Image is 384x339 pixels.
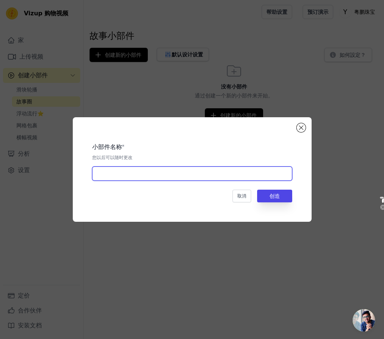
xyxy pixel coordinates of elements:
button: 关闭模式 [297,123,306,132]
font: 小部件名称 [92,143,122,150]
a: 开放式聊天 [353,309,375,332]
font: 您以后可以随时更改 [92,155,132,160]
font: 创造 [269,193,280,199]
font: 取消 [237,193,246,199]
